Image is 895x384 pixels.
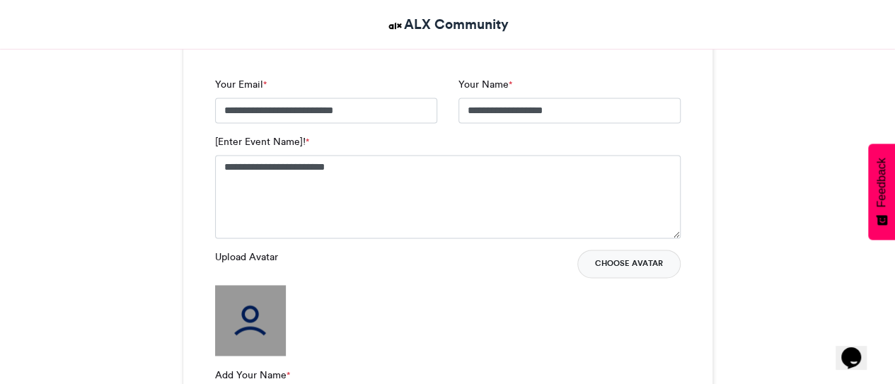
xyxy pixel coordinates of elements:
a: ALX Community [386,14,509,35]
button: Feedback - Show survey [868,144,895,240]
img: ALX Community [386,17,404,35]
span: Feedback [875,158,888,207]
label: Your Name [458,77,512,92]
iframe: chat widget [836,327,881,370]
label: Add Your Name [215,367,290,382]
img: user_filled.png [215,285,286,356]
label: Your Email [215,77,267,92]
button: Choose Avatar [577,250,681,278]
label: [Enter Event Name]! [215,134,309,149]
label: Upload Avatar [215,250,278,264]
